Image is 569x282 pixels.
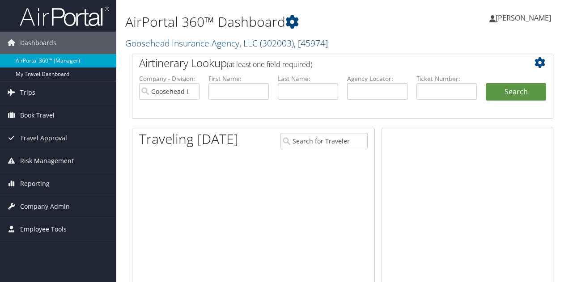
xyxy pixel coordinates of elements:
h1: AirPortal 360™ Dashboard [125,13,415,31]
label: First Name: [208,74,269,83]
span: Book Travel [20,104,55,126]
span: Dashboards [20,32,56,54]
img: airportal-logo.png [20,6,109,27]
h1: Traveling [DATE] [139,130,238,148]
input: Search for Traveler [280,133,368,149]
a: Goosehead Insurance Agency, LLC [125,37,328,49]
label: Last Name: [278,74,338,83]
span: [PERSON_NAME] [496,13,551,23]
span: Travel Approval [20,127,67,149]
h2: Airtinerary Lookup [139,55,511,71]
button: Search [486,83,546,101]
span: Risk Management [20,150,74,172]
span: , [ 45974 ] [294,37,328,49]
span: (at least one field required) [227,59,312,69]
label: Company - Division: [139,74,200,83]
a: [PERSON_NAME] [489,4,560,31]
label: Ticket Number: [416,74,477,83]
span: Trips [20,81,35,104]
label: Agency Locator: [347,74,408,83]
span: Company Admin [20,195,70,218]
span: ( 302003 ) [260,37,294,49]
span: Employee Tools [20,218,67,240]
span: Reporting [20,173,50,195]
